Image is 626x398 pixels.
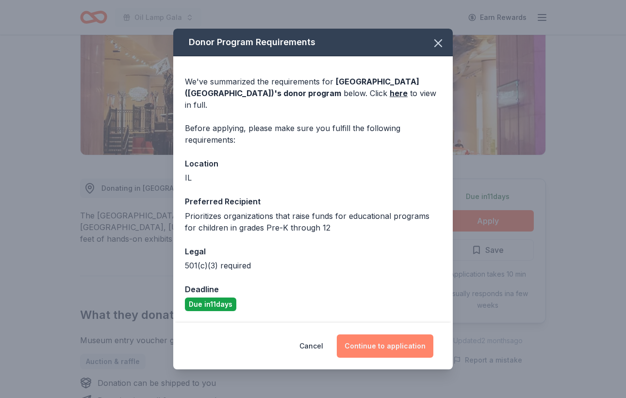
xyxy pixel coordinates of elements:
div: Deadline [185,283,441,296]
button: Continue to application [337,334,433,358]
button: Cancel [299,334,323,358]
div: Prioritizes organizations that raise funds for educational programs for children in grades Pre-K ... [185,210,441,233]
div: Preferred Recipient [185,195,441,208]
div: 501(c)(3) required [185,260,441,271]
div: Legal [185,245,441,258]
div: Before applying, please make sure you fulfill the following requirements: [185,122,441,146]
div: Donor Program Requirements [173,29,453,56]
div: Location [185,157,441,170]
div: Due in 11 days [185,298,236,311]
div: We've summarized the requirements for below. Click to view in full. [185,76,441,111]
div: IL [185,172,441,183]
a: here [390,87,408,99]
